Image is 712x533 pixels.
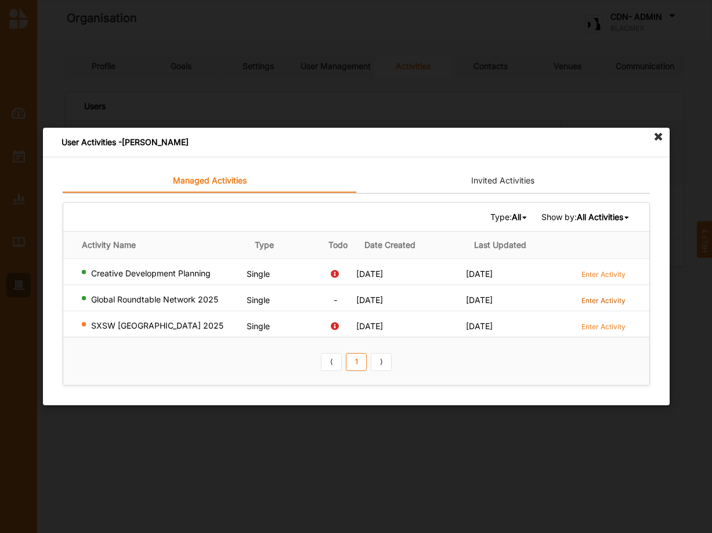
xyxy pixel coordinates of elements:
[466,231,576,258] th: Last Updated
[581,320,625,332] a: Enter Activity
[321,352,342,371] a: Previous item
[43,128,670,157] div: User Activities - [PERSON_NAME]
[63,170,356,193] a: Managed Activities
[581,268,625,279] a: Enter Activity
[466,321,493,331] span: [DATE]
[82,320,242,331] div: SXSW [GEOGRAPHIC_DATA] 2025
[63,231,247,258] th: Activity Name
[356,269,383,279] span: [DATE]
[356,170,650,193] a: Invited Activities
[581,294,625,305] a: Enter Activity
[466,269,493,279] span: [DATE]
[581,322,625,332] label: Enter Activity
[511,212,521,222] b: All
[576,212,623,222] b: All Activities
[246,321,269,331] span: Single
[246,269,269,279] span: Single
[346,352,367,371] a: 1
[356,295,383,305] span: [DATE]
[371,352,392,371] a: Next item
[334,295,337,305] span: -
[466,295,493,305] span: [DATE]
[319,351,393,371] div: Pagination Navigation
[82,268,242,279] div: Creative Development Planning
[541,211,630,222] span: Show by:
[356,321,383,331] span: [DATE]
[581,296,625,305] label: Enter Activity
[246,231,319,258] th: Type
[356,231,466,258] th: Date Created
[82,294,242,305] div: Global Roundtable Network 2025
[490,211,528,222] span: Type:
[246,295,269,305] span: Single
[319,231,356,258] th: Todo
[581,269,625,279] label: Enter Activity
